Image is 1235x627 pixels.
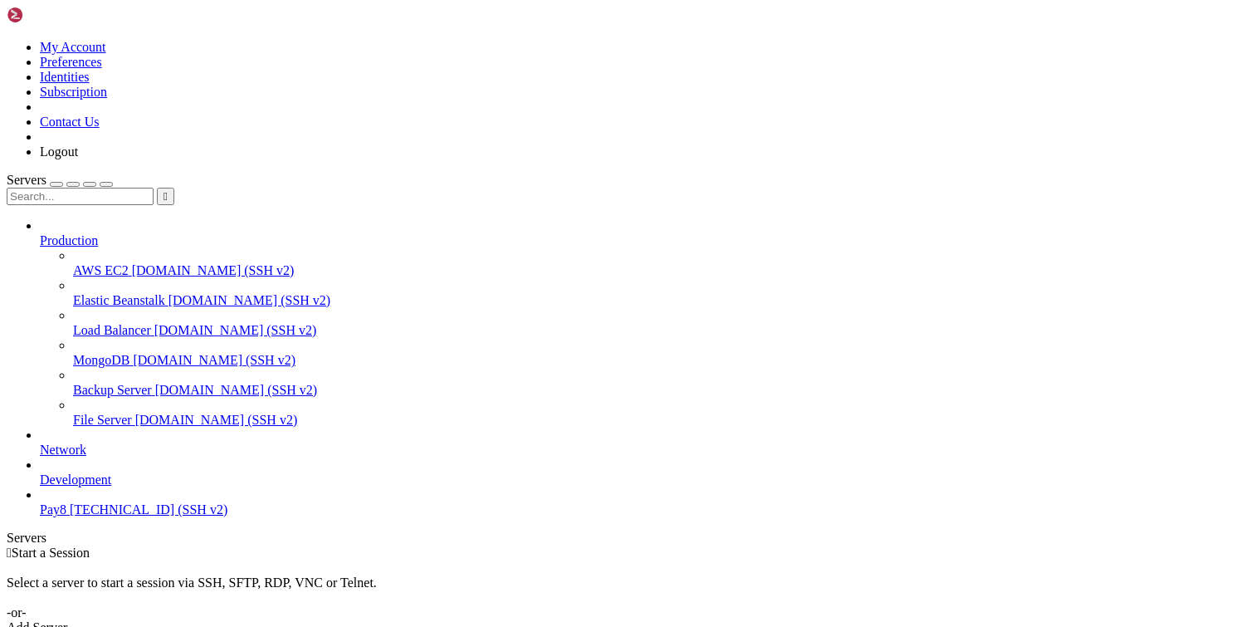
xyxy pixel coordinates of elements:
span: Elastic Beanstalk [73,293,165,307]
a: Production [40,233,1228,248]
a: Backup Server [DOMAIN_NAME] (SSH v2) [73,383,1228,398]
li: Pay8 [TECHNICAL_ID] (SSH v2) [40,487,1228,517]
span: [DOMAIN_NAME] (SSH v2) [155,383,318,397]
a: Logout [40,145,78,159]
span: Backup Server [73,383,152,397]
button:  [157,188,174,205]
span: Start a Session [12,546,90,560]
li: Load Balancer [DOMAIN_NAME] (SSH v2) [73,308,1228,338]
img: Shellngn [7,7,102,23]
a: Identities [40,70,90,84]
span:  [7,546,12,560]
a: Preferences [40,55,102,69]
a: AWS EC2 [DOMAIN_NAME] (SSH v2) [73,263,1228,278]
span: [DOMAIN_NAME] (SSH v2) [132,263,295,277]
input: Search... [7,188,154,205]
span: [DOMAIN_NAME] (SSH v2) [135,413,298,427]
a: Contact Us [40,115,100,129]
span: [DOMAIN_NAME] (SSH v2) [133,353,295,367]
span: Servers [7,173,46,187]
span: Pay8 [40,502,66,517]
span: AWS EC2 [73,263,129,277]
span: MongoDB [73,353,129,367]
a: Servers [7,173,113,187]
a: MongoDB [DOMAIN_NAME] (SSH v2) [73,353,1228,368]
span: [DOMAIN_NAME] (SSH v2) [168,293,331,307]
span: Network [40,443,86,457]
li: Development [40,458,1228,487]
span: Development [40,473,111,487]
li: Elastic Beanstalk [DOMAIN_NAME] (SSH v2) [73,278,1228,308]
a: Network [40,443,1228,458]
a: File Server [DOMAIN_NAME] (SSH v2) [73,413,1228,428]
li: File Server [DOMAIN_NAME] (SSH v2) [73,398,1228,428]
span: Production [40,233,98,247]
a: Development [40,473,1228,487]
span: Load Balancer [73,323,151,337]
a: Load Balancer [DOMAIN_NAME] (SSH v2) [73,323,1228,338]
span: [TECHNICAL_ID] (SSH v2) [70,502,227,517]
li: Network [40,428,1228,458]
li: MongoDB [DOMAIN_NAME] (SSH v2) [73,338,1228,368]
a: My Account [40,40,106,54]
li: Production [40,218,1228,428]
li: Backup Server [DOMAIN_NAME] (SSH v2) [73,368,1228,398]
span: File Server [73,413,132,427]
li: AWS EC2 [DOMAIN_NAME] (SSH v2) [73,248,1228,278]
a: Elastic Beanstalk [DOMAIN_NAME] (SSH v2) [73,293,1228,308]
div: Servers [7,531,1228,546]
div: Select a server to start a session via SSH, SFTP, RDP, VNC or Telnet. -or- [7,561,1228,620]
a: Subscription [40,85,107,99]
span: [DOMAIN_NAME] (SSH v2) [154,323,317,337]
span:  [164,190,168,203]
a: Pay8 [TECHNICAL_ID] (SSH v2) [40,502,1228,517]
